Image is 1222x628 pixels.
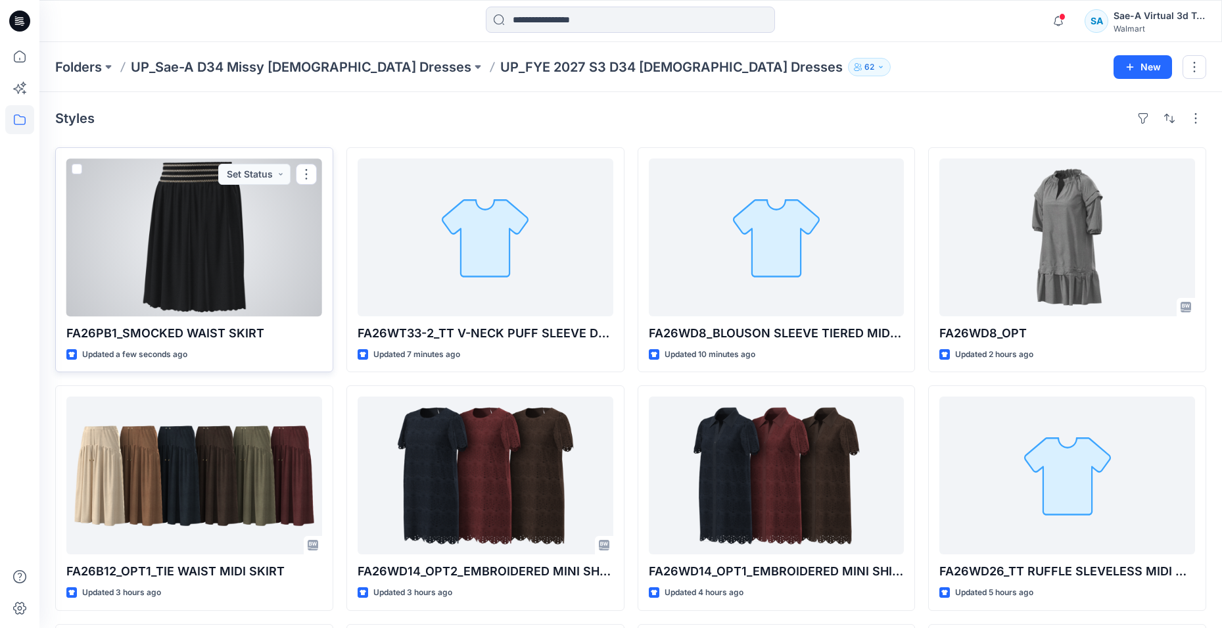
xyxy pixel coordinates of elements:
p: Updated 4 hours ago [665,586,743,600]
p: FA26B12_OPT1_TIE WAIST MIDI SKIRT [66,562,322,581]
p: Updated 3 hours ago [373,586,452,600]
a: Folders [55,58,102,76]
h4: Styles [55,110,95,126]
p: FA26WD14_OPT2_EMBROIDERED MINI SHIRTDRESS [358,562,613,581]
a: FA26PB1_SMOCKED WAIST SKIRT [66,158,322,316]
a: FA26WD26_TT RUFFLE SLEVELESS MIDI DRESS [939,397,1195,554]
p: FA26WD14_OPT1_EMBROIDERED MINI SHIRTDRESS [649,562,905,581]
a: FA26WD8_BLOUSON SLEEVE TIERED MIDI DRESS [649,158,905,316]
p: FA26WT33-2_TT V-NECK PUFF SLEEVE DRESS [358,324,613,343]
p: Updated 5 hours ago [955,586,1033,600]
a: FA26WT33-2_TT V-NECK PUFF SLEEVE DRESS [358,158,613,316]
p: FA26PB1_SMOCKED WAIST SKIRT [66,324,322,343]
p: FA26WD8_OPT [939,324,1195,343]
a: FA26WD14_OPT1_EMBROIDERED MINI SHIRTDRESS [649,397,905,554]
p: Updated 2 hours ago [955,348,1033,362]
button: 62 [848,58,891,76]
p: Updated a few seconds ago [82,348,187,362]
p: FA26WD26_TT RUFFLE SLEVELESS MIDI DRESS [939,562,1195,581]
p: Updated 10 minutes ago [665,348,755,362]
a: UP_Sae-A D34 Missy [DEMOGRAPHIC_DATA] Dresses [131,58,471,76]
p: UP_FYE 2027 S3 D34 [DEMOGRAPHIC_DATA] Dresses [500,58,843,76]
div: Sae-A Virtual 3d Team [1114,8,1206,24]
a: FA26WD14_OPT2_EMBROIDERED MINI SHIRTDRESS [358,397,613,554]
p: FA26WD8_BLOUSON SLEEVE TIERED MIDI DRESS [649,324,905,343]
p: Updated 7 minutes ago [373,348,460,362]
div: SA [1085,9,1108,33]
p: Updated 3 hours ago [82,586,161,600]
a: FA26B12_OPT1_TIE WAIST MIDI SKIRT [66,397,322,554]
a: FA26WD8_OPT [939,158,1195,316]
div: Walmart [1114,24,1206,34]
p: 62 [864,60,874,74]
button: New [1114,55,1172,79]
